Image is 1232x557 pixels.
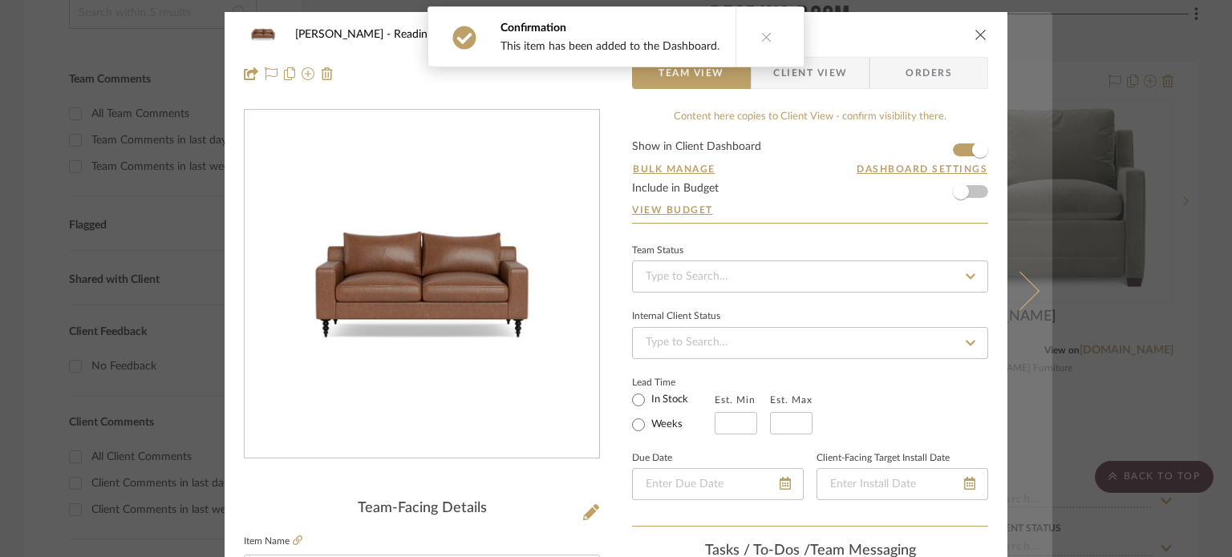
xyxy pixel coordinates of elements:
[632,313,720,321] div: Internal Client Status
[648,418,683,432] label: Weeks
[817,454,950,462] label: Client-Facing Target Install Date
[244,18,282,50] img: c3875fc8-ad10-4a31-afe0-b02d8c521375_48x40.jpg
[500,20,719,36] div: Confirmation
[295,29,394,40] span: [PERSON_NAME]
[245,173,599,397] div: 0
[856,162,988,176] button: Dashboard Settings
[321,67,334,80] img: Remove from project
[632,204,988,216] a: View Budget
[632,162,716,176] button: Bulk Manage
[632,468,804,500] input: Enter Due Date
[632,389,715,434] mat-radio-group: Select item type
[632,109,988,125] div: Content here copies to Client View - confirm visibility there.
[245,173,599,397] img: c3875fc8-ad10-4a31-afe0-b02d8c521375_436x436.jpg
[888,57,970,89] span: Orders
[974,27,988,42] button: close
[773,57,847,89] span: Client View
[770,394,813,406] label: Est. Max
[500,39,719,54] div: This item has been added to the Dashboard.
[244,535,302,548] label: Item Name
[394,29,476,40] span: Reading Room
[632,375,715,389] label: Lead Time
[817,468,988,500] input: Enter Install Date
[648,393,688,407] label: In Stock
[632,260,988,293] input: Type to Search…
[715,394,756,406] label: Est. Min
[632,454,672,462] label: Due Date
[632,327,988,359] input: Type to Search…
[632,247,683,255] div: Team Status
[244,500,600,518] div: Team-Facing Details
